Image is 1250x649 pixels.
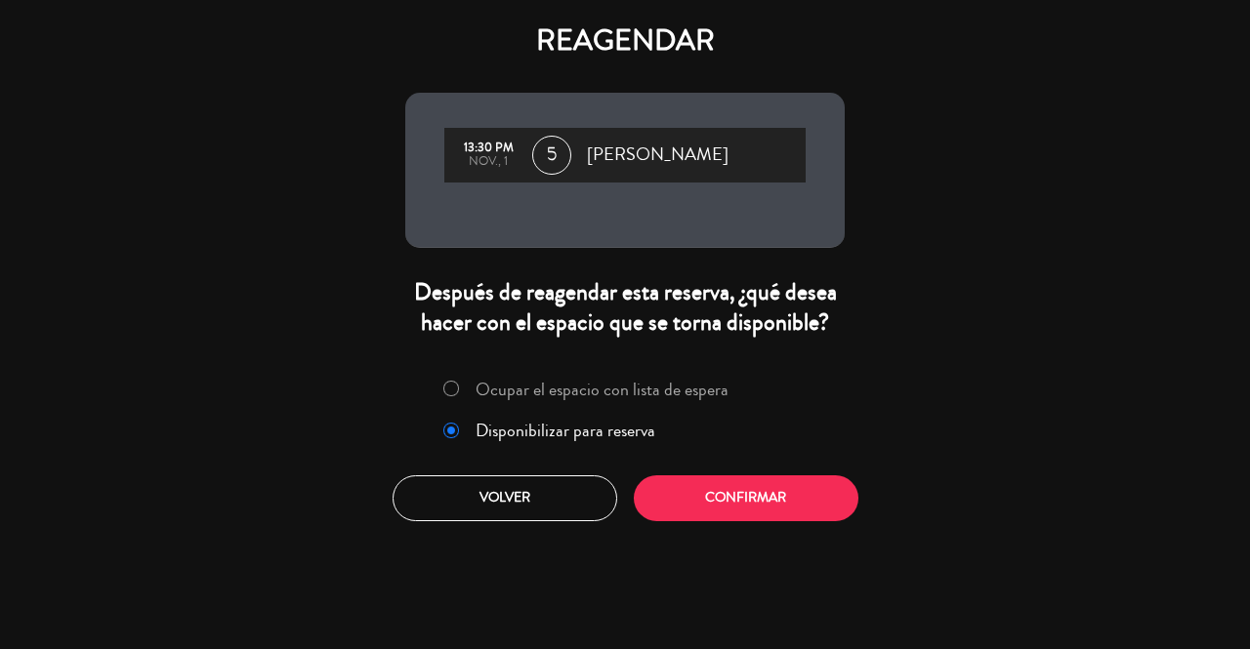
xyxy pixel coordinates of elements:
[454,155,522,169] div: nov., 1
[476,381,729,398] label: Ocupar el espacio con lista de espera
[634,475,858,521] button: Confirmar
[532,136,571,175] span: 5
[393,475,617,521] button: Volver
[405,277,845,338] div: Después de reagendar esta reserva, ¿qué desea hacer con el espacio que se torna disponible?
[405,23,845,59] h4: REAGENDAR
[587,141,729,170] span: [PERSON_NAME]
[476,422,655,439] label: Disponibilizar para reserva
[454,142,522,155] div: 13:30 PM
